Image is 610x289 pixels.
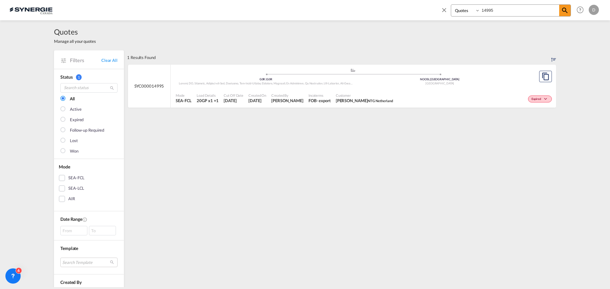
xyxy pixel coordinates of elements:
[543,97,550,101] md-icon: icon-chevron-down
[70,57,101,64] span: Filters
[68,185,84,192] div: SEA-LCL
[82,217,87,222] md-icon: Created On
[70,138,78,144] div: Lost
[425,82,454,85] span: [GEOGRAPHIC_DATA]
[532,97,543,102] span: Expired
[539,71,552,82] button: Copy Quote
[70,117,84,123] div: Expired
[197,98,219,103] span: 20GP x 1 , 40HC x 1
[248,93,266,98] span: Created On
[271,98,303,103] span: Daniel Dico
[589,5,599,15] div: D
[176,93,192,98] span: Mode
[197,93,219,98] span: Load Details
[368,99,393,103] span: NTG Netherland
[128,65,556,108] div: SYC000014995 assets/icons/custom/ship-fill.svgassets/icons/custom/roll-o-plane.svgOrigin CanadaDe...
[349,69,357,72] md-icon: assets/icons/custom/ship-fill.svg
[59,175,119,181] md-checkbox: SEA-FCL
[68,175,85,181] div: SEA-FCL
[267,77,272,81] span: G0R
[60,226,118,235] span: From To
[308,98,331,103] div: FOB export
[70,96,75,102] div: All
[60,83,118,93] input: Search status
[70,106,81,113] div: Active
[224,93,243,98] span: Cut Off Date
[70,148,78,154] div: Won
[60,216,82,222] span: Date Range
[528,95,552,102] div: Change Status Here
[89,226,116,235] div: To
[420,77,459,81] span: NOOSL [GEOGRAPHIC_DATA]
[60,74,118,80] div: Status 1
[271,93,303,98] span: Created By
[430,77,431,81] span: |
[70,127,104,134] div: Follow-up Required
[480,5,559,16] input: Enter Quotation Number
[101,57,118,63] a: Clear All
[10,3,52,17] img: 1f56c880d42311ef80fc7dca854c8e59.png
[316,98,331,103] div: - export
[60,74,72,80] span: Status
[110,86,114,90] md-icon: icon-magnify
[260,77,267,81] span: G0R
[248,98,266,103] span: 24 Sep 2025
[76,74,82,80] span: 1
[134,83,164,89] span: SYC000014995
[542,73,549,80] md-icon: assets/icons/custom/copyQuote.svg
[224,98,243,103] span: 24 Sep 2025
[575,4,586,15] span: Help
[127,50,156,64] div: 1 Results Found
[59,196,119,202] md-checkbox: AIR
[308,98,316,103] div: FOB
[336,98,393,103] span: Alexander Sanchez NTG Netherland
[559,5,571,16] span: icon-magnify
[60,279,82,285] span: Created By
[59,164,70,169] span: Mode
[59,185,119,192] md-checkbox: SEA-LCL
[336,93,393,98] span: Customer
[54,27,96,37] span: Quotes
[441,6,448,13] md-icon: icon-close
[561,7,569,14] md-icon: icon-magnify
[54,38,96,44] span: Manage all your quotes
[441,4,451,20] span: icon-close
[575,4,589,16] div: Help
[60,226,87,235] div: From
[68,196,75,202] div: AIR
[60,246,78,251] span: Template
[176,98,192,103] span: SEA-FCL
[308,93,331,98] span: Incoterms
[551,50,556,64] div: Sort by: Created On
